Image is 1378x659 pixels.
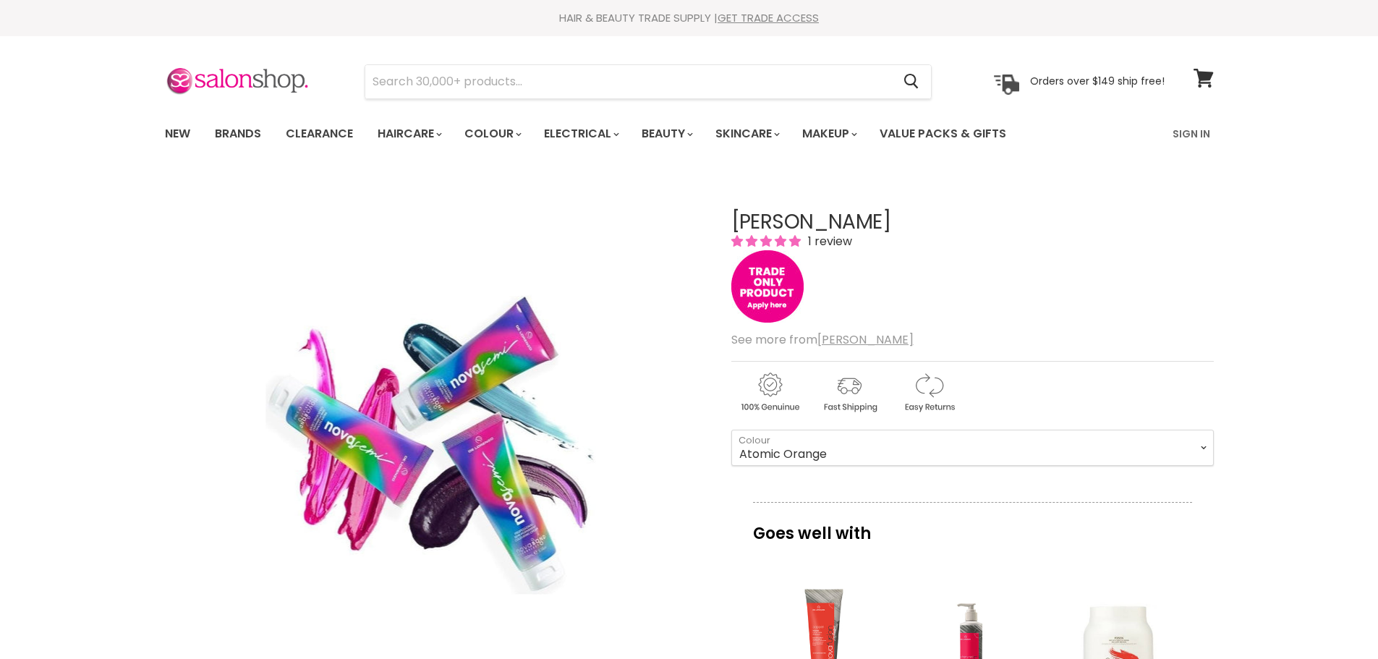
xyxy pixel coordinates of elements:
[365,64,932,99] form: Product
[718,10,819,25] a: GET TRADE ACCESS
[791,119,866,149] a: Makeup
[731,331,914,348] span: See more from
[154,113,1091,155] ul: Main menu
[367,119,451,149] a: Haircare
[890,370,967,414] img: returns.gif
[731,370,808,414] img: genuine.gif
[731,250,804,323] img: tradeonly_small.jpg
[147,113,1232,155] nav: Main
[804,233,852,250] span: 1 review
[147,11,1232,25] div: HAIR & BEAUTY TRADE SUPPLY |
[631,119,702,149] a: Beauty
[817,331,914,348] a: [PERSON_NAME]
[1306,591,1364,645] iframe: Gorgias live chat messenger
[705,119,788,149] a: Skincare
[275,119,364,149] a: Clearance
[1030,75,1165,88] p: Orders over $149 ship free!
[731,211,1214,234] h1: [PERSON_NAME]
[753,502,1192,550] p: Goes well with
[811,370,888,414] img: shipping.gif
[533,119,628,149] a: Electrical
[204,119,272,149] a: Brands
[893,65,931,98] button: Search
[1164,119,1219,149] a: Sign In
[869,119,1017,149] a: Value Packs & Gifts
[731,233,804,250] span: 5.00 stars
[454,119,530,149] a: Colour
[154,119,201,149] a: New
[365,65,893,98] input: Search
